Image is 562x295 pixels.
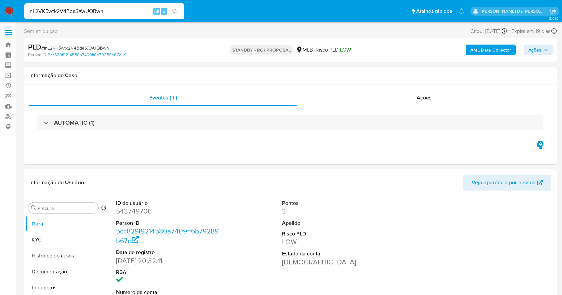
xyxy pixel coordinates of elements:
[296,46,313,54] div: MLB
[28,42,41,52] b: PLD
[481,8,548,14] p: patricia.varelo@mercadopago.com.br
[37,115,543,130] div: AUTOMATIC (1)
[116,249,220,256] dt: Data de registro
[26,232,109,248] button: KYC
[24,28,58,35] span: Sem atribuição
[154,8,159,14] span: Alt
[282,257,386,267] dd: [DEMOGRAPHIC_DATA]
[26,264,109,280] button: Documentação
[26,216,109,232] button: Geral
[282,250,386,257] dt: Estado da conta
[116,256,220,265] dd: [DATE] 20:32:11
[550,8,557,15] a: Sair
[116,207,220,216] dd: 543749706
[29,179,84,186] h1: Informação do Usuário
[116,200,220,207] dt: ID do usuário
[28,52,46,58] b: Person ID
[24,7,184,16] input: Pesquise usuários ou casos...
[54,119,95,126] h3: AUTOMATIC (1)
[470,27,507,36] div: Criou: [DATE]
[31,205,36,211] button: Procurar
[466,45,516,55] button: AML Data Collector
[282,207,386,216] dd: 3
[282,237,386,246] dd: LOW
[470,45,511,55] b: AML Data Collector
[116,226,219,245] a: 5cc829f9214580a7409ff6b79289b67d
[149,94,177,101] span: Eventos ( 1 )
[116,269,220,276] dt: RBA
[416,8,452,15] span: Atalhos rápidos
[282,220,386,227] dt: Apelido
[48,52,126,58] a: 5cc829f9214580a7409ff6b79289b67d
[524,45,553,55] button: Ações
[101,205,106,213] button: Retornar ao pedido padrão
[463,175,551,191] button: Veja aparência por pessoa
[163,8,165,14] span: s
[168,7,182,16] button: search-icon
[282,200,386,207] dt: Pontos
[41,45,109,51] span: # InL2VK5wtk2V4BdaSXwUQBwh
[316,46,351,54] span: Risco PLD:
[528,45,541,55] span: Ações
[230,45,293,55] p: STANDBY - ROI PROPOSAL
[340,46,351,54] span: LOW
[38,205,96,211] input: Procurar
[26,248,109,264] button: Histórico de casos
[472,175,536,191] span: Veja aparência por pessoa
[459,8,464,14] a: Notificações
[511,28,550,35] span: Expira em 19 dias
[282,230,386,237] dt: Risco PLD
[508,27,510,36] span: -
[417,94,432,101] span: Ações
[116,220,220,227] dt: Person ID
[29,72,551,79] h1: Informação do Caso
